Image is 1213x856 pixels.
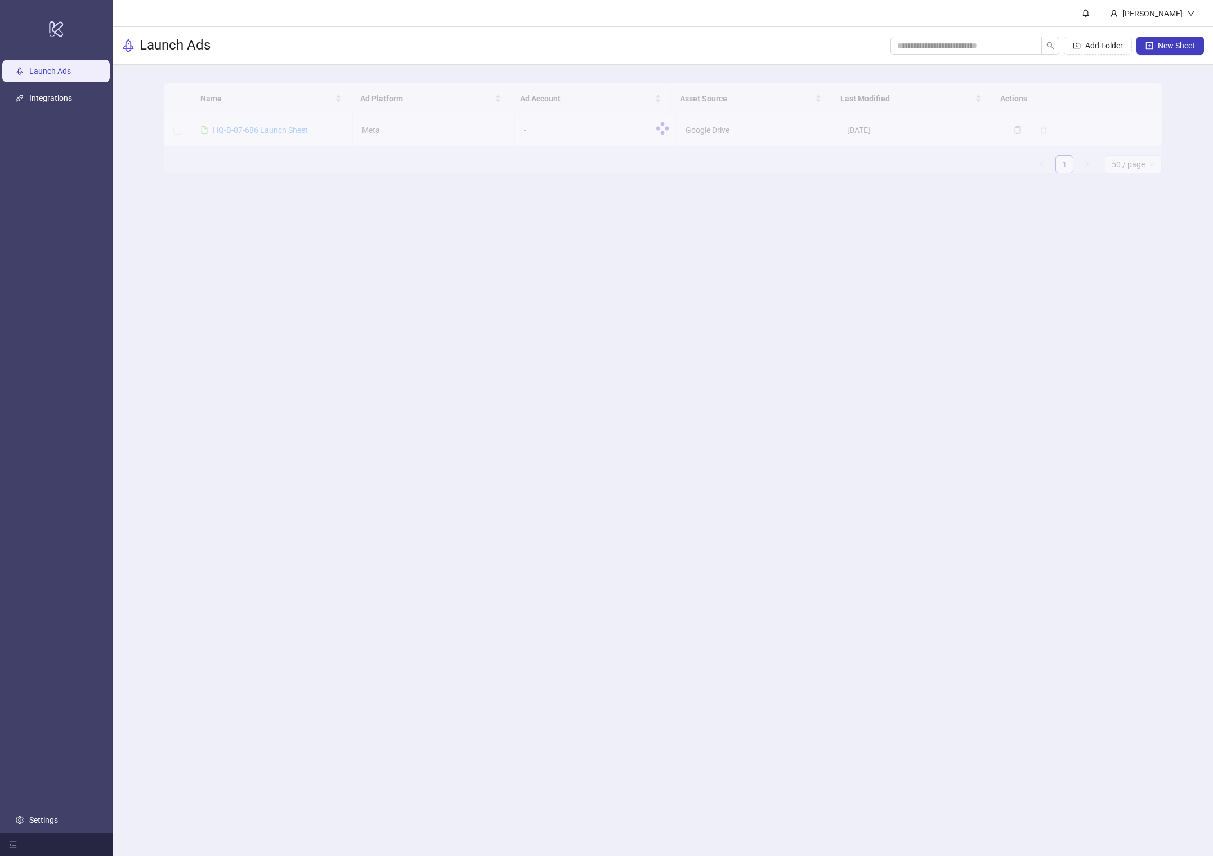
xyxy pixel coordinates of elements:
[1046,42,1054,50] span: search
[1073,42,1081,50] span: folder-add
[1110,10,1118,17] span: user
[1085,41,1123,50] span: Add Folder
[29,815,58,824] a: Settings
[1158,41,1195,50] span: New Sheet
[1187,10,1195,17] span: down
[122,39,135,52] span: rocket
[1064,37,1132,55] button: Add Folder
[1082,9,1090,17] span: bell
[29,93,72,102] a: Integrations
[9,841,17,849] span: menu-fold
[1118,7,1187,20] div: [PERSON_NAME]
[1136,37,1204,55] button: New Sheet
[1145,42,1153,50] span: plus-square
[29,66,71,75] a: Launch Ads
[140,37,211,55] h3: Launch Ads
